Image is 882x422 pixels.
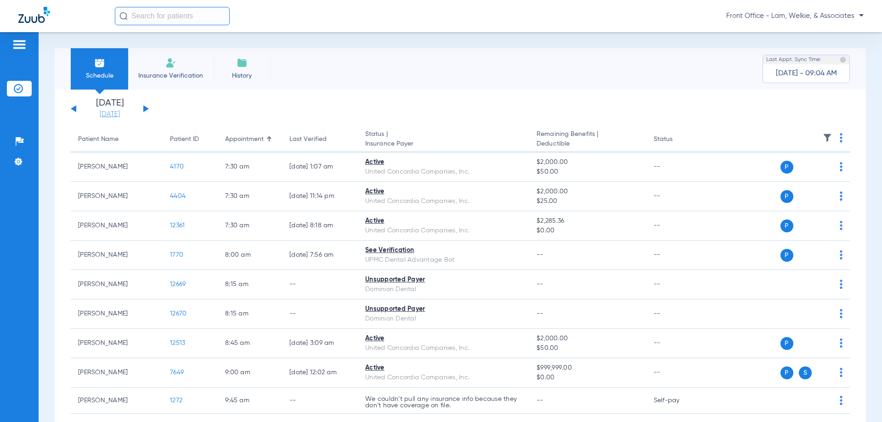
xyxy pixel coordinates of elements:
[537,373,639,383] span: $0.00
[119,12,128,20] img: Search Icon
[282,358,358,388] td: [DATE] 12:02 AM
[365,226,522,236] div: United Concordia Companies, Inc.
[78,71,121,80] span: Schedule
[218,211,282,241] td: 7:30 AM
[780,219,793,232] span: P
[646,182,708,211] td: --
[365,167,522,177] div: United Concordia Companies, Inc.
[529,127,646,152] th: Remaining Benefits |
[218,299,282,329] td: 8:15 AM
[840,56,846,63] img: last sync help info
[82,99,137,119] li: [DATE]
[537,252,543,258] span: --
[218,358,282,388] td: 9:00 AM
[282,241,358,270] td: [DATE] 7:56 AM
[365,246,522,255] div: See Verification
[537,397,543,404] span: --
[71,211,163,241] td: [PERSON_NAME]
[78,135,155,144] div: Patient Name
[170,163,184,170] span: 4170
[170,310,187,317] span: 12670
[726,11,864,21] span: Front Office - Lam, Welkie, & Associates
[840,221,842,230] img: group-dot-blue.svg
[365,255,522,265] div: UPMC Dental Advantage Bot
[646,241,708,270] td: --
[282,182,358,211] td: [DATE] 11:14 PM
[170,397,182,404] span: 1272
[840,368,842,377] img: group-dot-blue.svg
[776,69,837,78] span: [DATE] - 09:04 AM
[365,396,522,409] p: We couldn’t pull any insurance info because they don’t have coverage on file.
[170,369,184,376] span: 7649
[646,152,708,182] td: --
[840,396,842,405] img: group-dot-blue.svg
[170,193,186,199] span: 4404
[71,182,163,211] td: [PERSON_NAME]
[537,363,639,373] span: $999,999.00
[365,187,522,197] div: Active
[365,363,522,373] div: Active
[780,249,793,262] span: P
[365,373,522,383] div: United Concordia Companies, Inc.
[12,39,27,50] img: hamburger-icon
[165,57,176,68] img: Manual Insurance Verification
[170,252,183,258] span: 1770
[537,167,639,177] span: $50.00
[282,388,358,414] td: --
[365,275,522,285] div: Unsupported Payer
[537,139,639,149] span: Deductible
[225,135,275,144] div: Appointment
[646,388,708,414] td: Self-pay
[840,162,842,171] img: group-dot-blue.svg
[170,135,199,144] div: Patient ID
[646,358,708,388] td: --
[218,182,282,211] td: 7:30 AM
[170,340,185,346] span: 12513
[18,7,50,23] img: Zuub Logo
[537,343,639,353] span: $50.00
[225,135,264,144] div: Appointment
[71,329,163,358] td: [PERSON_NAME]
[365,139,522,149] span: Insurance Payer
[115,7,230,25] input: Search for patients
[365,314,522,324] div: Dominion Dental
[365,334,522,343] div: Active
[537,226,639,236] span: $0.00
[71,241,163,270] td: [PERSON_NAME]
[135,71,206,80] span: Insurance Verification
[537,216,639,226] span: $2,285.36
[766,55,821,64] span: Last Appt. Sync Time:
[282,299,358,329] td: --
[646,211,708,241] td: --
[840,280,842,289] img: group-dot-blue.svg
[537,334,639,343] span: $2,000.00
[840,338,842,348] img: group-dot-blue.svg
[358,127,529,152] th: Status |
[218,241,282,270] td: 8:00 AM
[365,158,522,167] div: Active
[780,161,793,174] span: P
[365,285,522,294] div: Dominion Dental
[365,343,522,353] div: United Concordia Companies, Inc.
[537,187,639,197] span: $2,000.00
[840,191,842,201] img: group-dot-blue.svg
[780,337,793,350] span: P
[289,135,327,144] div: Last Verified
[646,270,708,299] td: --
[218,152,282,182] td: 7:30 AM
[537,158,639,167] span: $2,000.00
[289,135,351,144] div: Last Verified
[71,299,163,329] td: [PERSON_NAME]
[218,329,282,358] td: 8:45 AM
[646,299,708,329] td: --
[71,152,163,182] td: [PERSON_NAME]
[365,216,522,226] div: Active
[840,250,842,259] img: group-dot-blue.svg
[94,57,105,68] img: Schedule
[78,135,119,144] div: Patient Name
[840,133,842,142] img: group-dot-blue.svg
[823,133,832,142] img: filter.svg
[780,366,793,379] span: P
[365,197,522,206] div: United Concordia Companies, Inc.
[218,388,282,414] td: 9:45 AM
